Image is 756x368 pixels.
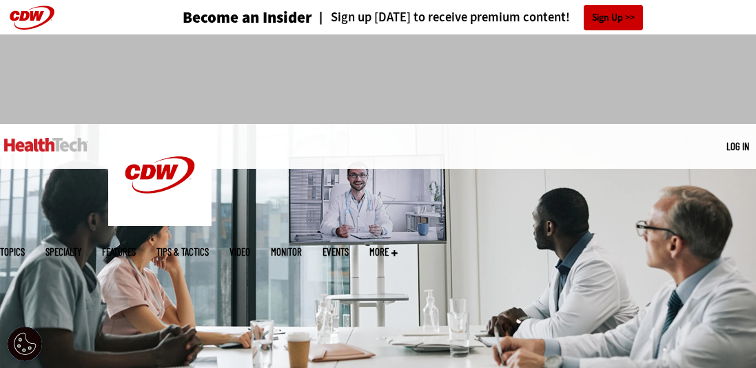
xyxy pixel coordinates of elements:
span: Specialty [45,247,81,257]
a: CDW [108,215,212,229]
a: Tips & Tactics [156,247,209,257]
iframe: advertisement [127,48,629,110]
a: MonITor [271,247,302,257]
a: Log in [726,140,749,152]
a: Become an Insider [183,10,312,25]
img: Home [108,124,212,226]
span: More [369,247,398,257]
div: Cookie Settings [8,327,42,361]
a: Events [323,247,349,257]
a: Sign Up [584,5,643,30]
a: Features [102,247,136,257]
img: Home [4,138,88,152]
a: Video [229,247,250,257]
a: Sign up [DATE] to receive premium content! [312,11,570,24]
button: Open Preferences [8,327,42,361]
div: User menu [726,139,749,154]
